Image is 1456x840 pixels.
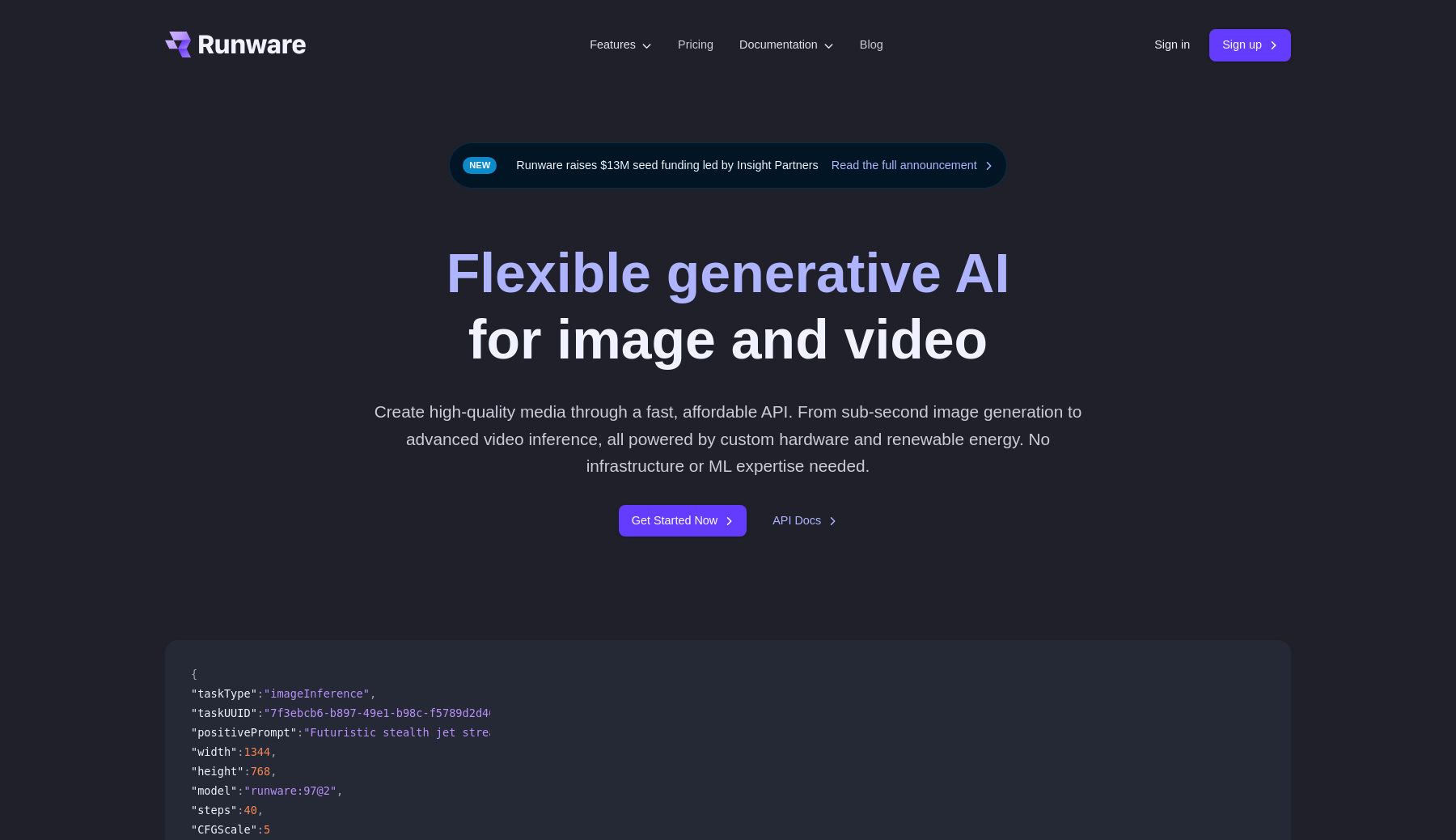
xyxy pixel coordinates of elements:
a: Pricing [678,36,713,54]
label: Documentation [739,36,834,54]
span: "taskType" [191,687,257,700]
span: "width" [191,745,237,758]
span: , [270,765,277,778]
span: : [257,687,264,700]
span: "positivePrompt" [191,726,297,739]
span: 40 [243,804,256,817]
span: { [191,668,197,681]
a: Blog [860,36,883,54]
label: Features [590,36,652,54]
span: : [243,765,250,778]
span: "model" [191,784,237,797]
a: Go to / [165,32,306,57]
span: 768 [251,765,271,778]
span: , [336,784,343,797]
a: Read the full announcement [832,156,993,175]
span: "steps" [191,804,237,817]
h1: for image and video [447,240,1010,372]
span: "Futuristic stealth jet streaking through a neon-lit cityscape with glowing purple exhaust" [303,726,906,739]
div: Runware raises $13M seed funding led by Insight Partners [449,142,1007,189]
span: , [257,804,264,817]
span: : [297,726,303,739]
span: : [237,804,243,817]
span: 1344 [243,745,270,758]
a: Sign in [1154,36,1190,54]
strong: Flexible generative AI [447,242,1010,303]
span: , [270,745,277,758]
span: , [370,687,376,700]
a: Get Started Now [619,505,747,537]
span: "imageInference" [264,687,370,700]
span: "7f3ebcb6-b897-49e1-b98c-f5789d2d40d7" [264,706,515,719]
a: Sign up [1209,29,1291,61]
span: 5 [264,823,270,836]
span: : [237,745,243,758]
span: "runware:97@2" [243,784,336,797]
span: : [237,784,243,797]
span: "CFGScale" [191,823,257,836]
span: : [257,823,264,836]
p: Create high-quality media through a fast, affordable API. From sub-second image generation to adv... [368,398,1089,479]
span: : [257,706,264,719]
span: "height" [191,765,243,778]
a: API Docs [772,511,837,530]
span: "taskUUID" [191,706,257,719]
